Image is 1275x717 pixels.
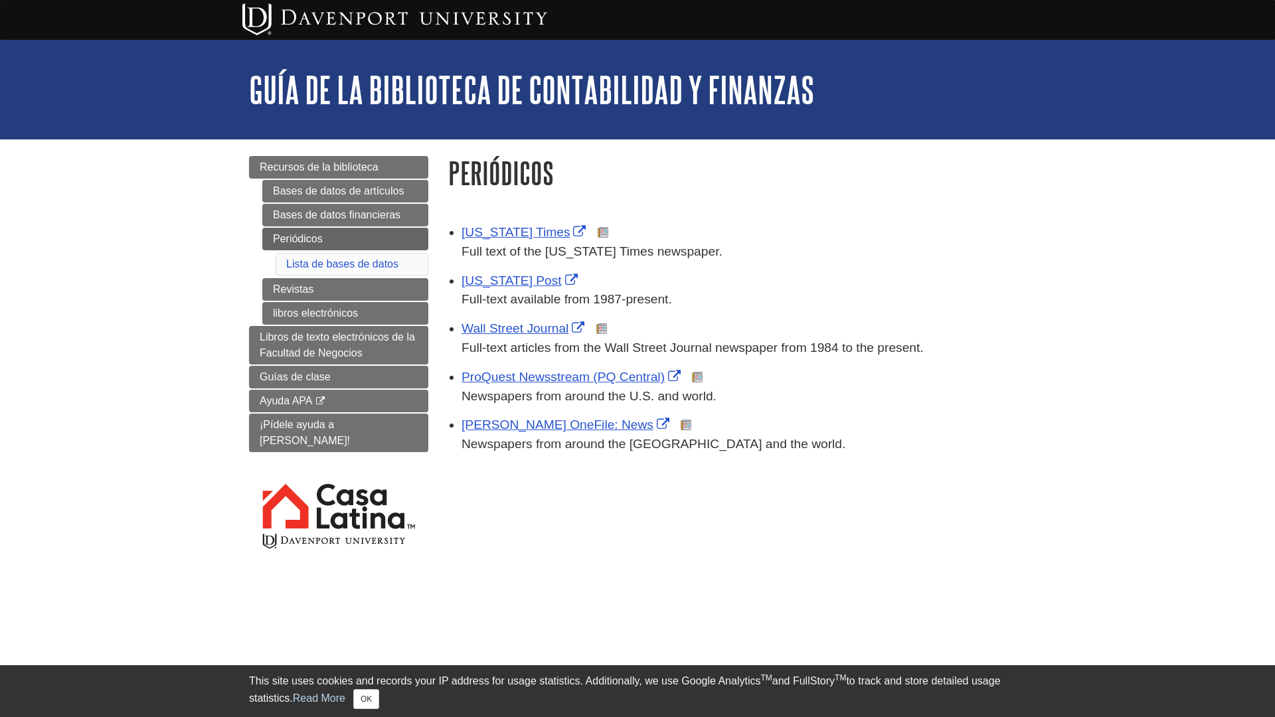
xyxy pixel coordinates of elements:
[249,390,428,412] a: Ayuda APA
[249,326,428,364] a: Libros de texto electrónicos de la Facultad de Negocios
[462,225,589,239] a: Link opens in new window
[462,435,1026,454] p: Newspapers from around the [GEOGRAPHIC_DATA] and the world.
[260,161,379,173] span: Recursos de la biblioteca
[596,323,607,334] img: Newspapers
[249,673,1026,709] div: This site uses cookies and records your IP address for usage statistics. Additionally, we use Goo...
[262,204,428,226] a: Bases de datos financieras
[462,274,581,287] a: Link opens in new window
[462,387,1026,406] p: Newspapers from around the U.S. and world.
[353,689,379,709] button: Close
[262,228,428,250] a: Periódicos
[249,156,428,179] a: Recursos de la biblioteca
[260,371,331,382] span: Guías de clase
[835,673,846,682] sup: TM
[262,180,428,202] a: Bases de datos de artículos
[462,370,684,384] a: Link opens in new window
[462,290,1026,309] div: Full-text available from 1987-present.
[293,692,345,704] a: Read More
[249,414,428,452] a: ¡Pídele ayuda a [PERSON_NAME]!
[462,321,588,335] a: Link opens in new window
[462,339,1026,358] p: Full-text articles from the Wall Street Journal newspaper from 1984 to the present.
[692,372,703,382] img: Newspapers
[462,242,1026,262] p: Full text of the [US_STATE] Times newspaper.
[242,3,547,35] img: Davenport University
[249,366,428,388] a: Guías de clase
[260,419,350,446] span: ¡Pídele ayuda a [PERSON_NAME]!
[286,258,398,270] a: Lista de bases de datos
[260,331,415,358] span: Libros de texto electrónicos de la Facultad de Negocios
[462,418,673,432] a: Link opens in new window
[598,227,608,238] img: Newspapers
[760,673,772,682] sup: TM
[681,420,691,430] img: Newspapers
[260,395,312,406] span: Ayuda APA
[315,397,326,406] i: This link opens in a new window
[262,278,428,301] a: Revistas
[249,69,814,110] a: Guía de la Biblioteca de Contabilidad y Finanzas
[262,302,428,325] a: libros electrónicos
[448,156,1026,190] h1: Periódicos
[249,156,428,574] div: Guide Page Menu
